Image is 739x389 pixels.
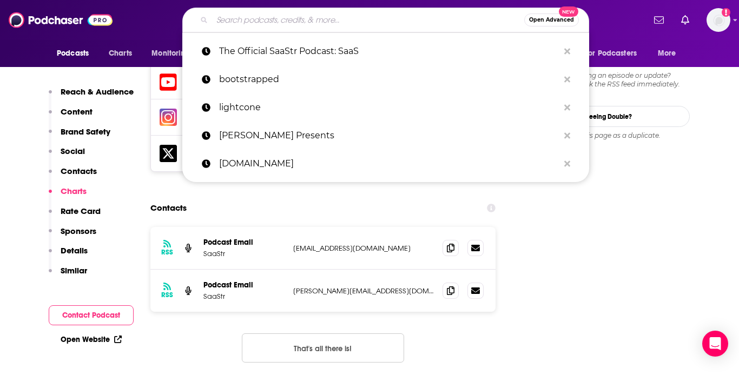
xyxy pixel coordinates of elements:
[160,109,177,126] img: iconImage
[49,166,97,186] button: Contacts
[524,14,579,26] button: Open AdvancedNew
[61,146,85,156] p: Social
[61,206,101,216] p: Rate Card
[219,150,559,178] p: Startuprad.io
[219,65,559,93] p: bootstrapped
[49,206,101,226] button: Rate Card
[203,249,285,258] p: SaaStr
[109,46,132,61] span: Charts
[49,245,88,265] button: Details
[49,305,134,325] button: Contact Podcast
[161,248,173,257] h3: RSS
[182,93,589,122] a: lightcone
[203,280,285,290] p: Podcast Email
[61,126,110,137] p: Brand Safety
[182,150,589,178] a: [DOMAIN_NAME]
[49,43,103,64] button: open menu
[293,286,434,296] p: [PERSON_NAME][EMAIL_ADDRESS][DOMAIN_NAME]
[49,126,110,146] button: Brand Safety
[49,146,85,166] button: Social
[650,11,668,29] a: Show notifications dropdown
[9,10,113,30] img: Podchaser - Follow, Share and Rate Podcasts
[182,8,589,32] div: Search podcasts, credits, & more...
[61,186,87,196] p: Charts
[57,46,89,61] span: Podcasts
[182,65,589,93] a: bootstrapped
[529,17,574,23] span: Open Advanced
[102,43,138,64] a: Charts
[61,265,87,276] p: Similar
[151,46,190,61] span: Monitoring
[61,86,134,97] p: Reach & Audience
[161,291,173,299] h3: RSS
[293,244,434,253] p: [EMAIL_ADDRESS][DOMAIN_NAME]
[61,245,88,256] p: Details
[578,43,652,64] button: open menu
[49,186,87,206] button: Charts
[182,122,589,150] a: [PERSON_NAME] Presents
[150,198,187,218] h2: Contacts
[707,8,730,32] img: User Profile
[61,106,93,117] p: Content
[658,46,676,61] span: More
[203,292,285,301] p: SaaStr
[527,131,690,140] div: Report this page as a duplicate.
[219,37,559,65] p: The Official SaaStr Podcast: SaaS
[707,8,730,32] button: Show profile menu
[527,71,690,89] div: Are we missing an episode or update? Use this to check the RSS feed immediately.
[707,8,730,32] span: Logged in as AparnaKulkarni
[61,226,96,236] p: Sponsors
[702,331,728,357] div: Open Intercom Messenger
[49,265,87,285] button: Similar
[61,335,122,344] a: Open Website
[242,333,404,363] button: Nothing here.
[219,93,559,122] p: lightcone
[144,43,204,64] button: open menu
[212,11,524,29] input: Search podcasts, credits, & more...
[677,11,694,29] a: Show notifications dropdown
[527,106,690,127] a: Seeing Double?
[722,8,730,17] svg: Add a profile image
[650,43,690,64] button: open menu
[49,106,93,126] button: Content
[219,122,559,150] p: Noah Kagan Presents
[49,226,96,246] button: Sponsors
[61,166,97,176] p: Contacts
[49,86,134,106] button: Reach & Audience
[203,238,285,247] p: Podcast Email
[559,6,578,17] span: New
[182,37,589,65] a: The Official SaaStr Podcast: SaaS
[585,46,637,61] span: For Podcasters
